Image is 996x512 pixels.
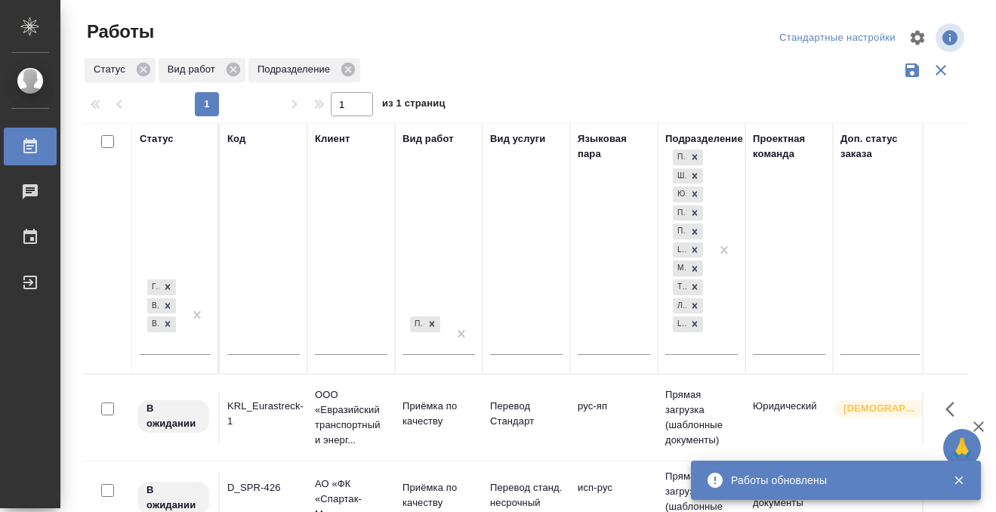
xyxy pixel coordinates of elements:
p: Перевод Стандарт [490,399,563,429]
div: Проектная группа [673,224,686,239]
div: Прямая загрузка (шаблонные документы), Шаблонные документы, Юридический, Проектный офис, Проектна... [671,259,705,278]
div: LegalQA [673,242,686,258]
span: Посмотреть информацию [936,23,967,52]
div: Прямая загрузка (шаблонные документы), Шаблонные документы, Юридический, Проектный офис, Проектна... [671,167,705,186]
div: Готов к работе, В работе, В ожидании [146,278,177,297]
div: Юридический [673,187,686,202]
div: Работы обновлены [731,473,930,488]
button: Сбросить фильтры [927,56,955,85]
p: Подразделение [257,62,335,77]
button: Закрыть [943,473,974,487]
div: В ожидании [147,316,159,332]
div: Вид работ [159,58,245,82]
div: Прямая загрузка (шаблонные документы), Шаблонные документы, Юридический, Проектный офис, Проектна... [671,222,705,241]
div: Подразделение [665,131,743,147]
div: В работе [147,298,159,314]
div: Проектная команда [753,131,825,162]
button: Сохранить фильтры [898,56,927,85]
div: Прямая загрузка (шаблонные документы) [673,150,686,165]
td: Юридический [745,391,833,444]
div: LocQA [673,316,686,332]
div: Прямая загрузка (шаблонные документы), Шаблонные документы, Юридический, Проектный офис, Проектна... [671,241,705,260]
button: 🙏 [943,429,981,467]
p: Вид работ [168,62,220,77]
div: Приёмка по качеству [409,315,442,334]
div: Прямая загрузка (шаблонные документы), Шаблонные документы, Юридический, Проектный офис, Проектна... [671,297,705,316]
div: Проектный офис [673,205,686,221]
p: [DEMOGRAPHIC_DATA] [843,401,919,416]
p: ООО «Евразийский транспортный и энерг... [315,387,387,448]
div: Клиент [315,131,350,147]
div: Статус [85,58,156,82]
div: Готов к работе [147,279,159,295]
span: Настроить таблицу [899,20,936,56]
span: из 1 страниц [382,94,446,116]
div: Технический [673,279,686,295]
p: В ожидании [146,401,200,431]
div: Прямая загрузка (шаблонные документы), Шаблонные документы, Юридический, Проектный офис, Проектна... [671,185,705,204]
div: Языковая пара [578,131,650,162]
div: Прямая загрузка (шаблонные документы), Шаблонные документы, Юридический, Проектный офис, Проектна... [671,315,705,334]
div: Медицинский [673,261,686,276]
p: Перевод станд. несрочный [490,480,563,510]
div: Приёмка по качеству [410,316,424,332]
div: Готов к работе, В работе, В ожидании [146,297,177,316]
td: Прямая загрузка (шаблонные документы) [658,380,745,455]
div: Прямая загрузка (шаблонные документы), Шаблонные документы, Юридический, Проектный офис, Проектна... [671,148,705,167]
div: Вид услуги [490,131,546,147]
div: Шаблонные документы [673,168,686,184]
div: Прямая загрузка (шаблонные документы), Шаблонные документы, Юридический, Проектный офис, Проектна... [671,204,705,223]
div: Доп. статус заказа [840,131,920,162]
div: Локализация [673,298,686,314]
span: 🙏 [949,432,975,464]
div: Исполнитель назначен, приступать к работе пока рано [136,399,211,434]
div: Статус [140,131,174,147]
div: KRL_Eurastreck-1 [227,399,300,429]
div: Подразделение [248,58,360,82]
p: Статус [94,62,131,77]
div: D_SPR-426 [227,480,300,495]
p: Приёмка по качеству [402,480,475,510]
div: Прямая загрузка (шаблонные документы), Шаблонные документы, Юридический, Проектный офис, Проектна... [671,278,705,297]
div: Готов к работе, В работе, В ожидании [146,315,177,334]
div: Вид работ [402,131,454,147]
div: Код [227,131,245,147]
button: Здесь прячутся важные кнопки [936,391,973,427]
div: split button [776,26,899,50]
td: рус-яп [570,391,658,444]
p: Приёмка по качеству [402,399,475,429]
span: Работы [83,20,154,44]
